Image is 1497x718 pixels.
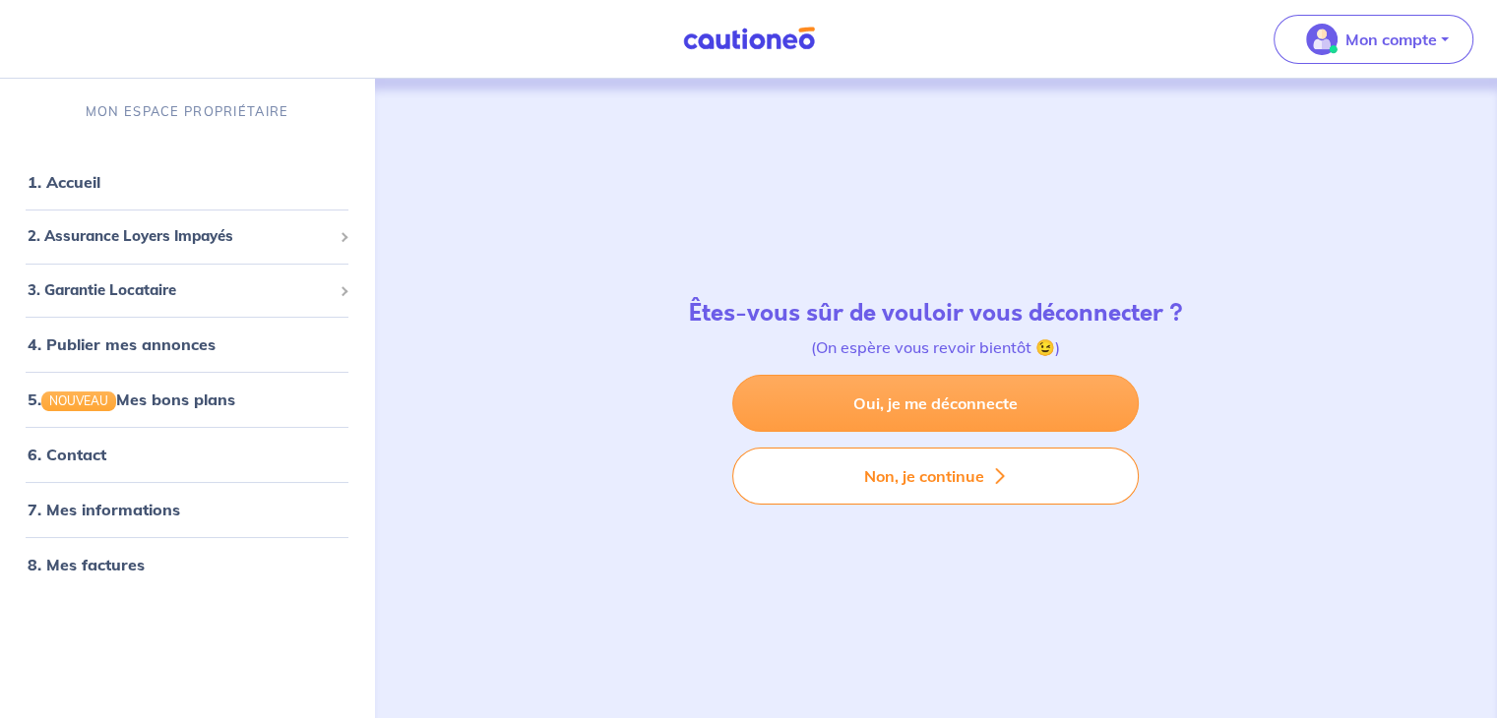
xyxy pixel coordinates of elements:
[689,299,1183,328] h4: Êtes-vous sûr de vouloir vous déconnecter ?
[732,448,1139,505] button: Non, je continue
[8,325,366,364] div: 4. Publier mes annonces
[8,271,366,310] div: 3. Garantie Locataire
[28,500,180,519] a: 7. Mes informations
[28,555,145,574] a: 8. Mes factures
[8,380,366,419] div: 5.NOUVEAUMes bons plans
[1345,28,1437,51] p: Mon compte
[8,545,366,584] div: 8. Mes factures
[8,162,366,202] div: 1. Accueil
[732,375,1139,432] a: Oui, je me déconnecte
[8,490,366,529] div: 7. Mes informations
[86,102,288,121] p: MON ESPACE PROPRIÉTAIRE
[689,335,1183,359] p: (On espère vous revoir bientôt 😉)
[28,445,106,464] a: 6. Contact
[28,172,100,192] a: 1. Accueil
[675,27,823,51] img: Cautioneo
[28,389,235,409] a: 5.NOUVEAUMes bons plans
[8,217,366,256] div: 2. Assurance Loyers Impayés
[28,225,332,248] span: 2. Assurance Loyers Impayés
[28,334,216,354] a: 4. Publier mes annonces
[1306,24,1338,55] img: illu_account_valid_menu.svg
[28,279,332,302] span: 3. Garantie Locataire
[1274,15,1473,64] button: illu_account_valid_menu.svgMon compte
[8,435,366,474] div: 6. Contact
